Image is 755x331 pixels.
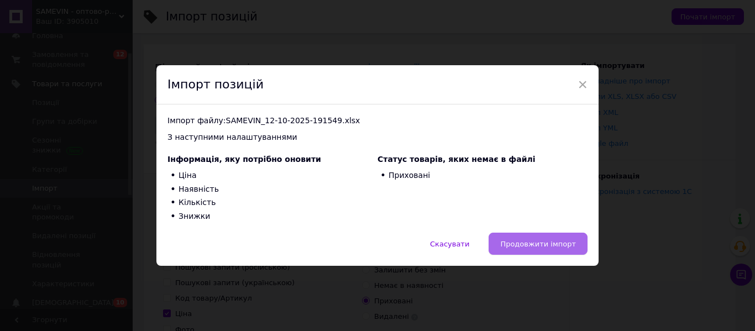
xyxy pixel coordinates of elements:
span: Скасувати [430,240,469,248]
div: Імпорт позицій [156,65,599,105]
li: Приховані [377,169,588,183]
div: Імпорт файлу: SAMEVIN_12-10-2025-191549.xlsx [167,115,588,127]
span: × [578,75,588,94]
span: Інформація, яку потрібно оновити [167,155,321,164]
li: Наявність [167,182,377,196]
div: З наступними налаштуваннями [167,132,588,143]
span: Продовжити імпорт [500,240,576,248]
button: Скасувати [418,233,481,255]
li: Кількість [167,196,377,210]
li: Знижки [167,209,377,223]
span: Статус товарів, яких немає в файлі [377,155,536,164]
button: Продовжити імпорт [489,233,588,255]
li: Ціна [167,169,377,183]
